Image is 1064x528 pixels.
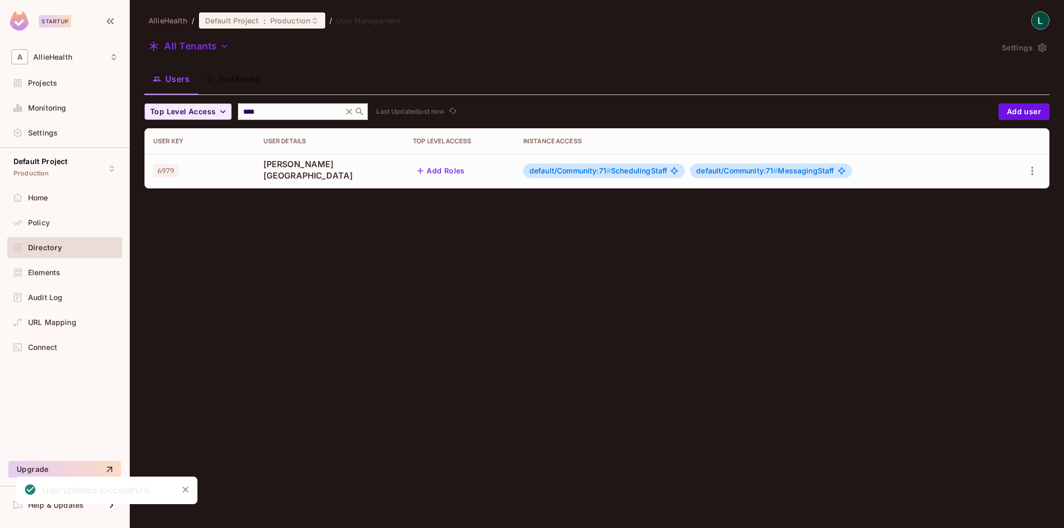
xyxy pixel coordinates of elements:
[28,243,62,252] span: Directory
[28,293,62,302] span: Audit Log
[28,219,50,227] span: Policy
[448,106,457,117] span: refresh
[144,103,232,120] button: Top Level Access
[10,11,29,31] img: SReyMgAAAABJRU5ErkJggg==
[192,16,194,25] li: /
[28,79,57,87] span: Projects
[149,16,188,25] span: the active workspace
[28,104,66,112] span: Monitoring
[144,66,198,92] button: Users
[1032,12,1049,29] img: Luiz da Silva
[43,484,150,497] div: User updated successfully
[144,38,233,55] button: All Tenants
[28,343,57,351] span: Connect
[28,318,76,327] span: URL Mapping
[14,169,49,178] span: Production
[696,167,834,175] span: MessagingStaff
[28,129,58,137] span: Settings
[153,164,179,178] span: 6979
[696,166,778,175] span: default/Community:71
[153,137,247,145] div: User Key
[28,194,48,202] span: Home
[14,157,68,166] span: Default Project
[198,66,268,92] button: Instances
[205,16,259,25] span: Default Project
[413,137,507,145] div: Top Level Access
[523,137,994,145] div: Instance Access
[11,49,28,64] span: A
[529,166,611,175] span: default/Community:71
[270,16,311,25] span: Production
[999,103,1049,120] button: Add user
[263,137,397,145] div: User Details
[336,16,401,25] span: User Management
[39,15,71,28] div: Startup
[997,39,1049,56] button: Settings
[413,163,469,179] button: Add Roles
[263,158,397,181] span: [PERSON_NAME][GEOGRAPHIC_DATA]
[773,166,778,175] span: #
[263,17,267,25] span: :
[529,167,667,175] span: SchedulingStaff
[376,107,444,116] p: Last Updated just now
[33,53,72,61] span: Workspace: AllieHealth
[329,16,332,25] li: /
[444,105,459,118] span: Click to refresh data
[178,482,193,497] button: Close
[8,461,121,478] button: Upgrade
[28,268,60,277] span: Elements
[150,105,216,118] span: Top Level Access
[446,105,459,118] button: refresh
[606,166,611,175] span: #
